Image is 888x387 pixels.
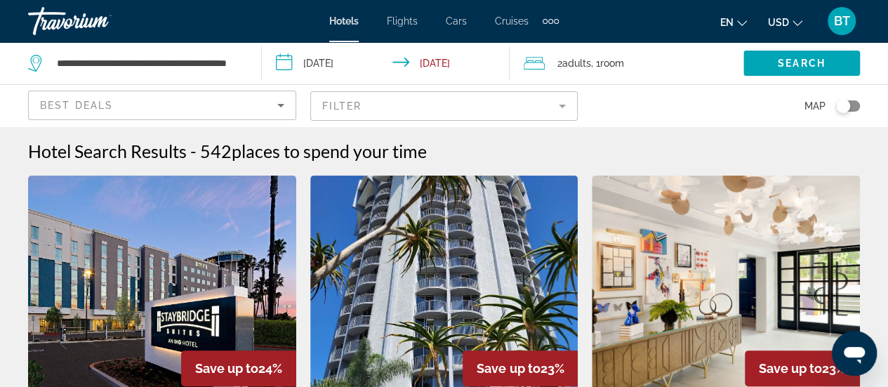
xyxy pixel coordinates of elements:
a: Cruises [495,15,529,27]
button: Extra navigation items [543,10,559,32]
button: Filter [310,91,578,122]
span: , 1 [591,53,624,73]
div: 24% [181,350,296,386]
span: Save up to [195,361,258,376]
span: Room [600,58,624,69]
h1: Hotel Search Results [28,140,187,162]
a: Cars [446,15,467,27]
span: USD [768,17,789,28]
span: en [720,17,734,28]
button: Change currency [768,12,802,32]
mat-select: Sort by [40,97,284,114]
span: - [190,140,197,162]
button: Toggle map [826,100,860,112]
a: Travorium [28,3,168,39]
button: Change language [720,12,747,32]
span: Save up to [759,361,822,376]
button: Travelers: 2 adults, 0 children [510,42,743,84]
span: BT [834,14,850,28]
button: User Menu [823,6,860,36]
span: Best Deals [40,100,113,111]
h2: 542 [200,140,427,162]
div: 23% [745,350,860,386]
span: 2 [557,53,591,73]
button: Check-in date: Sep 26, 2025 Check-out date: Sep 27, 2025 [262,42,510,84]
span: Search [778,58,826,69]
span: Map [804,96,826,116]
div: 23% [463,350,578,386]
span: places to spend your time [232,140,427,162]
iframe: Button to launch messaging window [832,331,877,376]
span: Adults [562,58,591,69]
button: Search [743,51,860,76]
a: Flights [387,15,418,27]
span: Save up to [477,361,540,376]
a: Hotels [329,15,359,27]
